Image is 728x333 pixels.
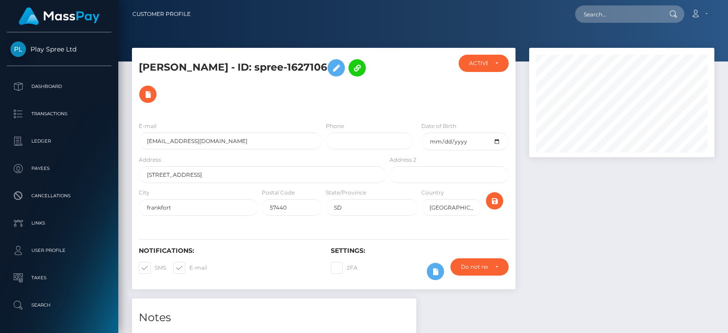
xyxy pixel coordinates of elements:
[326,189,366,197] label: State/Province
[262,189,295,197] label: Postal Code
[459,55,509,72] button: ACTIVE
[575,5,661,23] input: Search...
[421,189,444,197] label: Country
[10,162,108,175] p: Payees
[7,130,111,153] a: Ledger
[7,102,111,125] a: Transactions
[7,212,111,235] a: Links
[7,157,111,180] a: Payees
[10,271,108,285] p: Taxes
[389,156,416,164] label: Address 2
[10,298,108,312] p: Search
[469,60,488,67] div: ACTIVE
[7,239,111,262] a: User Profile
[10,216,108,230] p: Links
[139,262,166,274] label: SMS
[132,5,191,24] a: Customer Profile
[7,266,111,289] a: Taxes
[173,262,207,274] label: E-mail
[10,80,108,93] p: Dashboard
[7,294,111,317] a: Search
[139,310,409,326] h4: Notes
[10,134,108,148] p: Ledger
[421,122,456,130] label: Date of Birth
[7,184,111,207] a: Cancellations
[10,41,26,57] img: Play Spree Ltd
[331,247,509,255] h6: Settings:
[139,55,381,108] h5: [PERSON_NAME] - ID: spree-1627106
[19,7,100,25] img: MassPay Logo
[450,258,509,276] button: Do not require
[139,247,317,255] h6: Notifications:
[139,122,157,130] label: E-mail
[139,156,161,164] label: Address
[10,107,108,121] p: Transactions
[326,122,344,130] label: Phone
[7,45,111,53] span: Play Spree Ltd
[461,263,488,271] div: Do not require
[7,75,111,98] a: Dashboard
[10,244,108,257] p: User Profile
[10,189,108,203] p: Cancellations
[331,262,358,274] label: 2FA
[139,189,150,197] label: City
